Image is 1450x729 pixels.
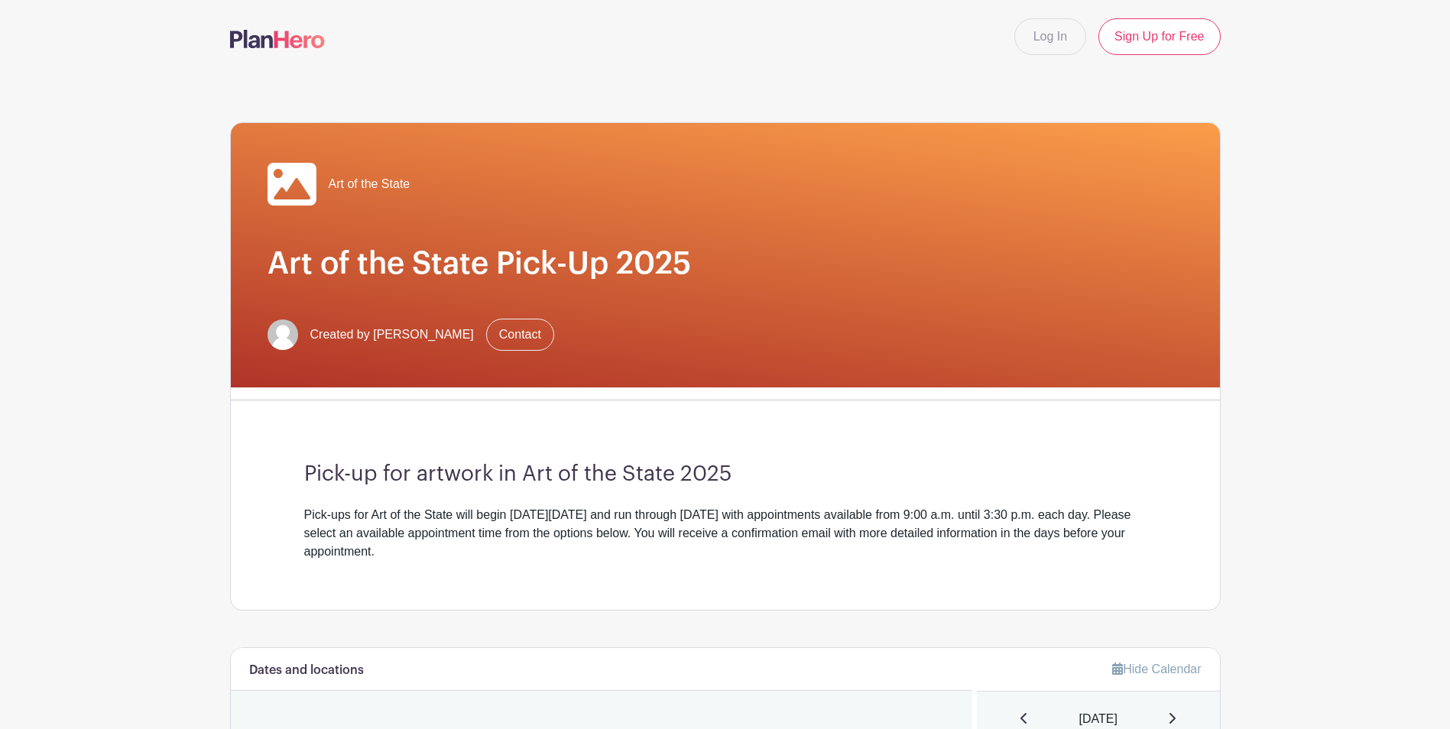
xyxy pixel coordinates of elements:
img: logo-507f7623f17ff9eddc593b1ce0a138ce2505c220e1c5a4e2b4648c50719b7d32.svg [230,30,325,48]
span: Art of the State [329,175,410,193]
h6: Dates and locations [249,663,364,678]
a: Hide Calendar [1112,663,1201,676]
a: Sign Up for Free [1098,18,1220,55]
img: default-ce2991bfa6775e67f084385cd625a349d9dcbb7a52a09fb2fda1e96e2d18dcdb.png [268,319,298,350]
h1: Art of the State Pick-Up 2025 [268,245,1183,282]
span: [DATE] [1079,710,1118,728]
a: Log In [1014,18,1086,55]
div: Pick-ups for Art of the State will begin [DATE][DATE] and run through [DATE] with appointments av... [304,506,1147,561]
a: Contact [486,319,554,351]
h3: Pick-up for artwork in Art of the State 2025 [304,462,1147,488]
span: Created by [PERSON_NAME] [310,326,474,344]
